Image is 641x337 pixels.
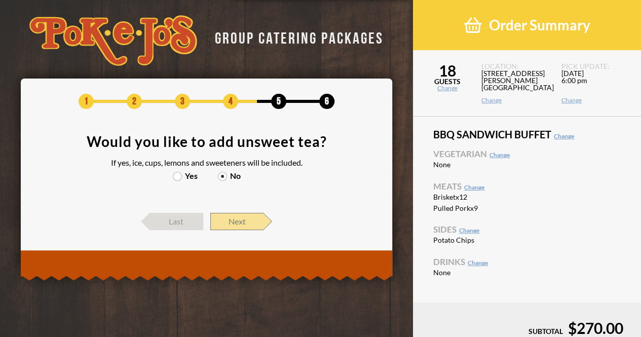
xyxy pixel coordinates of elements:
a: Change [413,85,481,91]
span: [STREET_ADDRESS][PERSON_NAME] [GEOGRAPHIC_DATA] [481,70,549,97]
a: Change [459,227,479,234]
span: SUBTOTAL [529,327,563,335]
span: PICK UP DATE: [561,63,629,70]
span: Order Summary [489,16,590,34]
span: GUESTS [413,78,481,85]
span: Brisket x12 [433,194,522,201]
a: Change [464,183,484,191]
span: 6 [319,94,334,109]
span: 2 [127,94,142,109]
span: Last [150,213,203,230]
li: None [433,269,621,277]
span: 5 [271,94,286,109]
a: Change [554,132,574,140]
span: Drinks [433,257,621,266]
span: 18 [413,63,481,78]
span: BBQ SANDWICH BUFFET [433,129,621,139]
span: Potato Chips [433,237,522,244]
img: shopping-basket-3cad201a.png [464,16,481,34]
img: logo-34603ddf.svg [29,15,197,66]
span: Vegetarian [433,149,621,158]
label: Yes [173,172,198,180]
a: Change [489,151,510,159]
span: 4 [223,94,238,109]
span: Meats [433,182,621,191]
a: Change [481,97,549,103]
span: Next [210,213,263,230]
div: Would you like to add unsweet tea? [87,134,327,148]
a: Change [561,97,629,103]
li: None [433,161,621,169]
a: Change [468,259,488,267]
span: Sides [433,225,621,234]
span: Pulled Pork x9 [433,205,522,212]
div: If yes, ice, cups, lemons and sweeteners will be included. [111,159,303,167]
span: 1 [79,94,94,109]
div: GROUP CATERING PACKAGES [207,26,384,46]
span: [DATE] 6:00 pm [561,70,629,97]
span: LOCATION: [481,63,549,70]
span: 3 [175,94,190,109]
label: No [218,172,241,180]
div: $270.00 [431,320,623,335]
